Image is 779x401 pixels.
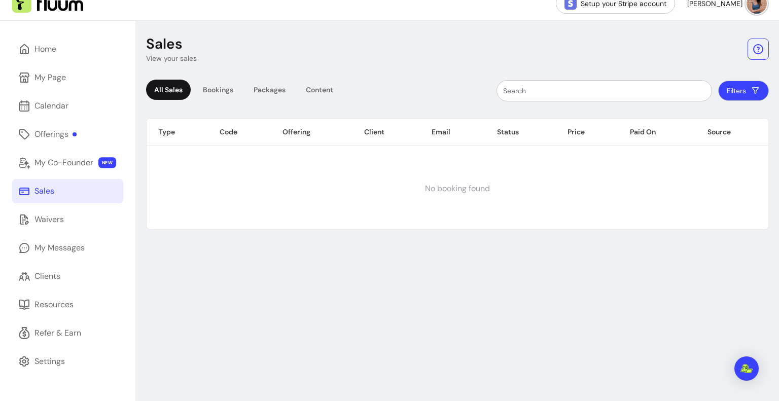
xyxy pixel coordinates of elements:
a: Waivers [12,207,123,232]
div: All Sales [146,80,191,100]
th: Price [555,119,618,145]
input: Search [503,86,705,96]
div: Refer & Earn [34,327,81,339]
a: Refer & Earn [12,321,123,345]
p: View your sales [146,53,197,63]
p: Sales [146,35,183,53]
div: Open Intercom Messenger [734,356,759,381]
a: Sales [12,179,123,203]
div: Home [34,43,56,55]
th: Status [485,119,555,145]
a: Home [12,37,123,61]
a: Settings [12,349,123,374]
th: Paid On [618,119,695,145]
div: Offerings [34,128,77,140]
a: My Page [12,65,123,90]
div: My Page [34,71,66,84]
div: Packages [245,80,294,100]
a: My Messages [12,236,123,260]
th: Email [419,119,484,145]
div: Clients [34,270,60,282]
div: My Co-Founder [34,157,93,169]
a: Calendar [12,94,123,118]
div: Sales [34,185,54,197]
div: Content [298,80,341,100]
div: Waivers [34,213,64,226]
a: Clients [12,264,123,288]
div: Calendar [34,100,68,112]
th: Code [207,119,271,145]
button: Filters [718,81,769,101]
a: Offerings [12,122,123,147]
span: NEW [98,157,116,168]
div: My Messages [34,242,85,254]
th: Type [147,119,207,145]
div: Resources [34,299,74,311]
a: My Co-Founder NEW [12,151,123,175]
td: No booking found [147,148,768,229]
a: Resources [12,293,123,317]
div: Settings [34,355,65,368]
th: Offering [270,119,351,145]
th: Client [352,119,420,145]
div: Bookings [195,80,241,100]
th: Source [695,119,768,145]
